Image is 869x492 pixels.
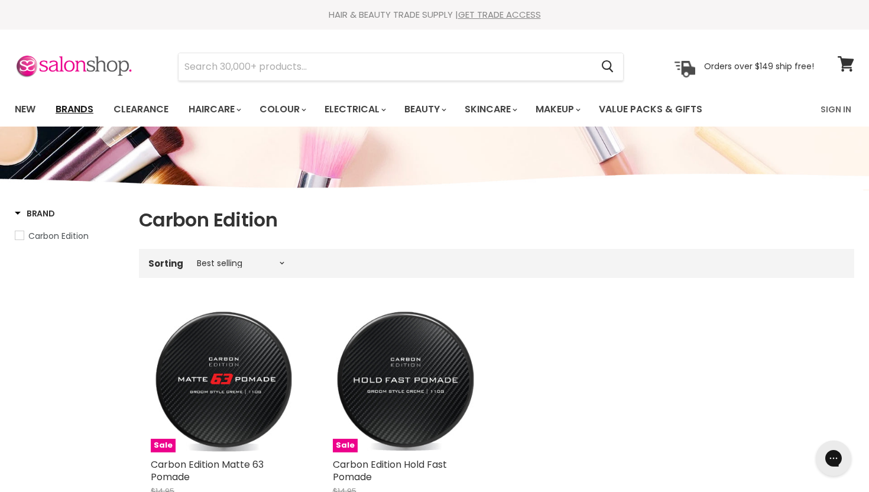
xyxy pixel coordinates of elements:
a: New [6,97,44,122]
a: Carbon Edition Hold Fast PomadeSale [333,306,479,453]
a: Value Packs & Gifts [590,97,711,122]
a: Carbon Edition Matte 63 Pomade [151,458,264,484]
iframe: Gorgias live chat messenger [810,436,857,480]
h3: Brand [15,208,55,219]
a: Colour [251,97,313,122]
ul: Main menu [6,92,763,127]
img: Carbon Edition Matte 63 Pomade [151,306,297,453]
a: GET TRADE ACCESS [458,8,541,21]
p: Orders over $149 ship free! [704,61,814,72]
a: Carbon Edition Hold Fast Pomade [333,458,447,484]
a: Sign In [813,97,858,122]
form: Product [178,53,624,81]
input: Search [179,53,592,80]
a: Haircare [180,97,248,122]
label: Sorting [148,258,183,268]
a: Skincare [456,97,524,122]
a: Electrical [316,97,393,122]
img: Carbon Edition Hold Fast Pomade [333,306,479,453]
a: Brands [47,97,102,122]
a: Carbon Edition [15,229,124,242]
span: Sale [333,439,358,452]
a: Beauty [395,97,453,122]
span: Sale [151,439,176,452]
span: Carbon Edition [28,230,89,242]
a: Clearance [105,97,177,122]
button: Search [592,53,623,80]
a: Carbon Edition Matte 63 PomadeSale [151,306,297,453]
a: Makeup [527,97,588,122]
h1: Carbon Edition [139,208,854,232]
